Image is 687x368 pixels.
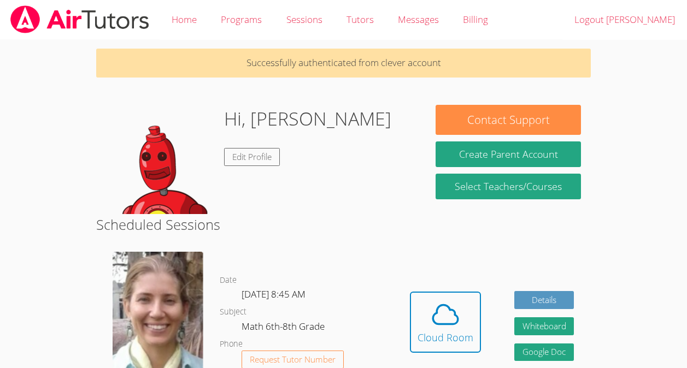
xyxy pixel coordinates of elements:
[514,317,574,335] button: Whiteboard
[224,105,391,133] h1: Hi, [PERSON_NAME]
[398,13,439,26] span: Messages
[220,274,237,287] dt: Date
[250,355,336,364] span: Request Tutor Number
[436,174,580,199] a: Select Teachers/Courses
[96,49,591,78] p: Successfully authenticated from clever account
[436,141,580,167] button: Create Parent Account
[220,305,246,319] dt: Subject
[96,214,591,235] h2: Scheduled Sessions
[242,319,327,337] dd: Math 6th-8th Grade
[514,291,574,309] a: Details
[106,105,215,214] img: default.png
[224,148,280,166] a: Edit Profile
[418,330,473,345] div: Cloud Room
[514,343,574,361] a: Google Doc
[9,5,150,33] img: airtutors_banner-c4298cdbf04f3fff15de1276eac7730deb9818008684d7c2e4769d2f7ddbe033.png
[242,288,306,300] span: [DATE] 8:45 AM
[220,337,243,351] dt: Phone
[410,292,481,353] button: Cloud Room
[436,105,580,135] button: Contact Support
